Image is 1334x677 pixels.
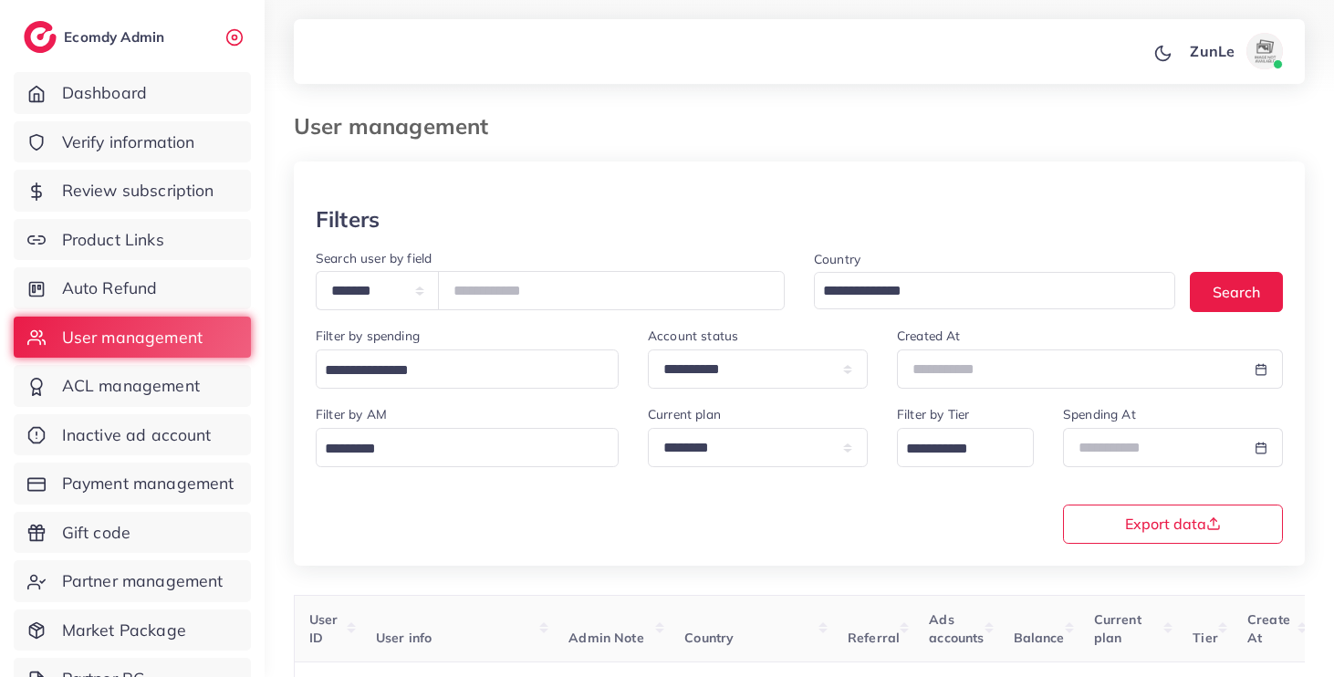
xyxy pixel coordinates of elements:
[14,560,251,602] a: Partner management
[14,267,251,309] a: Auto Refund
[62,228,164,252] span: Product Links
[316,349,619,389] div: Search for option
[62,179,214,203] span: Review subscription
[568,630,644,646] span: Admin Note
[897,405,969,423] label: Filter by Tier
[316,206,380,233] h3: Filters
[814,250,860,268] label: Country
[316,405,387,423] label: Filter by AM
[14,72,251,114] a: Dashboard
[897,428,1034,467] div: Search for option
[1246,33,1283,69] img: avatar
[64,28,169,46] h2: Ecomdy Admin
[900,435,1010,463] input: Search for option
[14,414,251,456] a: Inactive ad account
[376,630,432,646] span: User info
[62,569,224,593] span: Partner management
[648,327,738,345] label: Account status
[929,611,984,646] span: Ads accounts
[309,611,339,646] span: User ID
[62,472,234,495] span: Payment management
[24,21,57,53] img: logo
[62,130,195,154] span: Verify information
[14,317,251,359] a: User management
[62,423,212,447] span: Inactive ad account
[62,374,200,398] span: ACL management
[1190,272,1283,311] button: Search
[316,327,420,345] label: Filter by spending
[14,365,251,407] a: ACL management
[814,272,1175,309] div: Search for option
[14,463,251,505] a: Payment management
[294,113,503,140] h3: User management
[1190,40,1235,62] p: ZunLe
[24,21,169,53] a: logoEcomdy Admin
[684,630,734,646] span: Country
[1014,630,1065,646] span: Balance
[318,357,595,385] input: Search for option
[848,630,900,646] span: Referral
[318,435,595,463] input: Search for option
[1094,611,1141,646] span: Current plan
[1180,33,1290,69] a: ZunLeavatar
[897,327,961,345] label: Created At
[62,276,158,300] span: Auto Refund
[62,619,186,642] span: Market Package
[316,249,432,267] label: Search user by field
[62,326,203,349] span: User management
[1063,505,1283,544] button: Export data
[1247,611,1290,646] span: Create At
[14,170,251,212] a: Review subscription
[1125,516,1221,531] span: Export data
[316,428,619,467] div: Search for option
[14,609,251,651] a: Market Package
[14,512,251,554] a: Gift code
[62,81,147,105] span: Dashboard
[1063,405,1136,423] label: Spending At
[62,521,130,545] span: Gift code
[14,121,251,163] a: Verify information
[1193,630,1218,646] span: Tier
[817,277,1152,306] input: Search for option
[648,405,721,423] label: Current plan
[14,219,251,261] a: Product Links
